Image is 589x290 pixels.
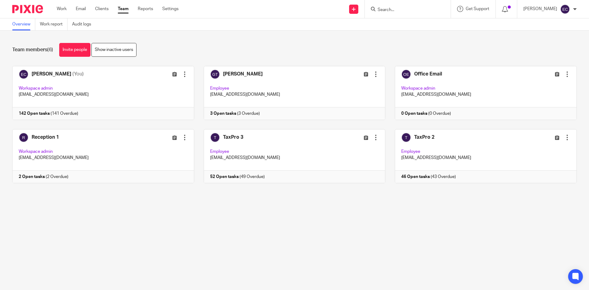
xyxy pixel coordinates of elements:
[12,18,35,30] a: Overview
[76,6,86,12] a: Email
[47,47,53,52] span: (6)
[377,7,432,13] input: Search
[72,18,96,30] a: Audit logs
[162,6,179,12] a: Settings
[57,6,67,12] a: Work
[466,7,489,11] span: Get Support
[12,5,43,13] img: Pixie
[40,18,67,30] a: Work report
[12,47,53,53] h1: Team members
[118,6,129,12] a: Team
[138,6,153,12] a: Reports
[95,6,109,12] a: Clients
[91,43,137,57] a: Show inactive users
[560,4,570,14] img: svg%3E
[523,6,557,12] p: [PERSON_NAME]
[59,43,90,57] a: Invite people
